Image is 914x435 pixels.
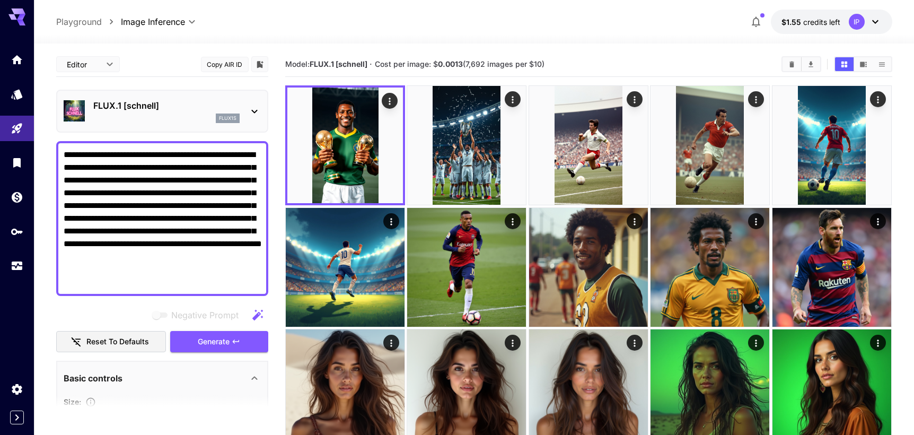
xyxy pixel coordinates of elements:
div: Actions [505,335,521,351]
div: FLUX.1 [schnell]flux1s [64,95,261,127]
a: Playground [56,15,102,28]
div: Actions [870,213,886,229]
img: Z [407,208,526,327]
div: Show images in grid viewShow images in video viewShow images in list view [834,56,892,72]
div: Library [11,156,23,169]
button: Clear Images [783,57,801,71]
button: Show images in video view [854,57,873,71]
div: Basic controls [64,366,261,391]
span: Model: [285,59,367,68]
div: Actions [627,335,643,351]
div: Actions [505,213,521,229]
button: Download All [802,57,820,71]
div: Actions [627,213,643,229]
div: Actions [382,93,398,109]
div: Home [11,53,23,66]
button: Show images in grid view [835,57,854,71]
button: Add to library [255,58,265,71]
button: Expand sidebar [10,411,24,424]
button: $1.5463IP [771,10,892,34]
span: Generate [198,335,230,349]
img: 9k= [407,86,526,205]
span: credits left [803,18,840,27]
img: 9k= [772,86,891,205]
img: 9k= [651,86,769,205]
div: $1.5463 [781,16,840,28]
img: 9k= [651,208,769,327]
div: Wallet [11,190,23,204]
button: Copy AIR ID [201,57,249,72]
p: FLUX.1 [schnell] [93,99,240,112]
div: Actions [749,91,764,107]
div: Actions [383,213,399,229]
p: flux1s [219,115,236,122]
span: Image Inference [121,15,185,28]
button: Generate [170,331,268,353]
div: Playground [11,122,23,135]
div: Actions [505,91,521,107]
b: FLUX.1 [schnell] [310,59,367,68]
img: Z [529,86,648,205]
span: Negative prompts are not compatible with the selected model. [150,308,247,321]
div: Actions [749,213,764,229]
div: Actions [627,91,643,107]
div: API Keys [11,225,23,238]
div: IP [849,14,865,30]
span: $1.55 [781,18,803,27]
button: Show images in list view [873,57,891,71]
div: Settings [11,382,23,396]
nav: breadcrumb [56,15,121,28]
div: Models [11,88,23,101]
p: · [370,58,372,71]
img: 9k= [286,208,405,327]
div: Actions [870,91,886,107]
div: Actions [749,335,764,351]
div: Usage [11,259,23,273]
img: 2Q== [772,208,891,327]
b: 0.0013 [438,59,463,68]
div: Clear ImagesDownload All [781,56,821,72]
span: Negative Prompt [171,309,239,321]
img: 2Q== [529,208,648,327]
span: Editor [67,59,100,70]
button: Reset to defaults [56,331,166,353]
div: Actions [383,335,399,351]
img: Z [287,88,403,203]
span: Cost per image: $ (7,692 images per $10) [375,59,544,68]
div: Actions [870,335,886,351]
p: Basic controls [64,372,122,385]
